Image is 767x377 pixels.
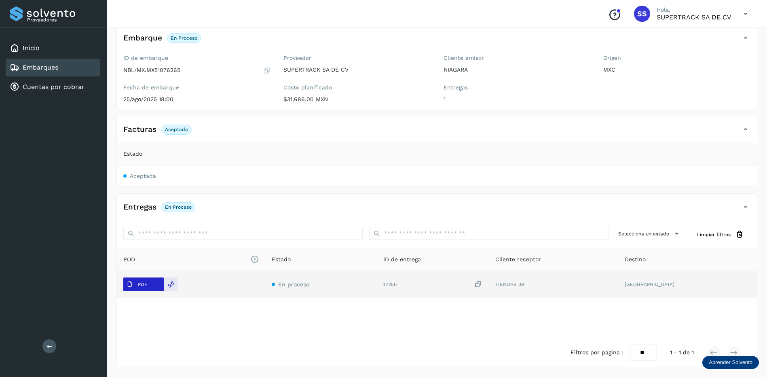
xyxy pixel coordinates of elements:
p: 1 [444,96,591,103]
span: 1 - 1 de 1 [670,348,694,357]
label: Entregas [444,84,591,91]
p: SUPERTRACK SA DE CV [283,66,431,73]
label: Fecha de embarque [123,84,270,91]
span: Filtros por página : [570,348,623,357]
p: $31,686.00 MXN [283,96,431,103]
label: Origen [603,55,750,61]
span: Limpiar filtros [697,231,731,238]
p: SUPERTRACK SA DE CV [657,13,731,21]
p: PDF [138,282,147,287]
a: Cuentas por cobrar [23,83,85,91]
h4: Embarque [123,34,162,43]
p: Proveedores [27,17,97,23]
p: 25/ago/2025 18:00 [123,96,270,103]
div: Cuentas por cobrar [6,78,100,96]
p: Hola, [657,6,731,13]
a: Inicio [23,44,40,52]
td: TIENDAS 3B [489,271,619,298]
span: En proceso [278,281,309,288]
div: FacturasAceptada [117,123,757,143]
div: Embarques [6,59,100,76]
label: Proveedor [283,55,431,61]
button: Selecciona un estado [615,227,684,240]
div: EntregasEn proceso [117,200,757,220]
p: Aceptada [165,127,188,132]
p: En proceso [171,35,197,41]
span: Destino [625,255,646,264]
p: En proceso [165,204,192,210]
h4: Facturas [123,125,156,134]
div: Inicio [6,39,100,57]
p: NIAGARA [444,66,591,73]
label: Costo planificado [283,84,431,91]
span: POD [123,255,259,264]
label: Cliente emisor [444,55,591,61]
span: ID de entrega [383,255,421,264]
button: PDF [123,277,164,291]
p: MXC [603,66,750,73]
label: ID de embarque [123,55,270,61]
button: Limpiar filtros [691,227,750,242]
td: [GEOGRAPHIC_DATA] [618,271,757,298]
span: Estado [272,255,291,264]
div: EmbarqueEn proceso [117,31,757,51]
span: Aceptada [130,173,156,179]
div: Reemplazar POD [164,277,177,291]
p: NBL/MX.MX51076265 [123,67,180,74]
p: Aprender Solvento [709,359,752,366]
div: Aprender Solvento [702,356,759,369]
span: Estado [123,150,142,158]
a: Embarques [23,64,58,71]
h4: Entregas [123,203,156,212]
div: 17256 [383,280,482,289]
span: Cliente receptor [495,255,541,264]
